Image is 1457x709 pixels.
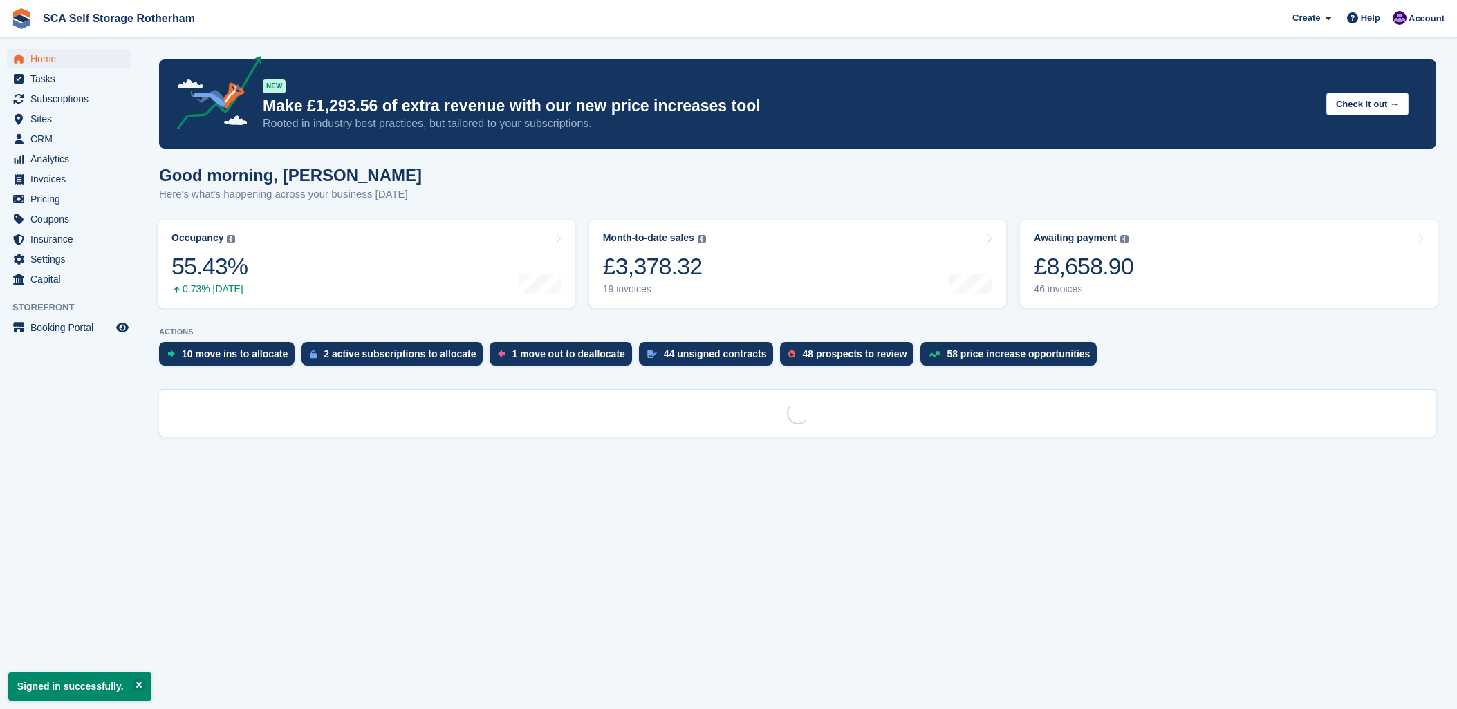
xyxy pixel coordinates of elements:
span: CRM [30,129,113,149]
img: icon-info-grey-7440780725fd019a000dd9b08b2336e03edf1995a4989e88bcd33f0948082b44.svg [1120,235,1129,243]
a: menu [7,169,131,189]
img: active_subscription_to_allocate_icon-d502201f5373d7db506a760aba3b589e785aa758c864c3986d89f69b8ff3... [310,350,317,359]
div: 10 move ins to allocate [182,348,288,359]
p: Rooted in industry best practices, but tailored to your subscriptions. [263,116,1315,131]
span: Account [1409,12,1445,26]
a: menu [7,318,131,337]
div: 2 active subscriptions to allocate [324,348,476,359]
p: Here's what's happening across your business [DATE] [159,187,422,202]
img: icon-info-grey-7440780725fd019a000dd9b08b2336e03edf1995a4989e88bcd33f0948082b44.svg [698,235,706,243]
a: menu [7,129,131,149]
span: Sites [30,109,113,129]
div: 48 prospects to review [802,348,907,359]
div: Occupancy [171,232,223,244]
a: 44 unsigned contracts [639,342,781,372]
a: menu [7,109,131,129]
a: menu [7,270,131,289]
a: menu [7,89,131,108]
a: SCA Self Storage Rotherham [37,7,201,30]
span: Capital [30,270,113,289]
div: Month-to-date sales [603,232,694,244]
div: 44 unsigned contracts [664,348,767,359]
span: Storefront [12,301,138,314]
a: menu [7,69,131,88]
img: contract_signature_icon-13c848040528278c33f63329250d36e43548de30e8caae1d1a13099fd9432cc5.svg [647,350,657,358]
img: price-adjustments-announcement-icon-8257ccfd72463d97f412b2fc003d46551f7dbcb40ab6d574587a9cd5c0d94... [165,56,262,135]
div: 0.73% [DATE] [171,283,248,295]
div: 19 invoices [603,283,706,295]
img: Kelly Neesham [1393,11,1407,25]
div: 1 move out to deallocate [512,348,624,359]
span: Help [1361,11,1380,25]
span: Home [30,49,113,68]
button: Check it out → [1326,93,1409,115]
div: £3,378.32 [603,252,706,281]
p: ACTIONS [159,328,1436,337]
img: move_ins_to_allocate_icon-fdf77a2bb77ea45bf5b3d319d69a93e2d87916cf1d5bf7949dd705db3b84f3ca.svg [167,350,175,358]
a: menu [7,149,131,169]
div: Awaiting payment [1034,232,1117,244]
h1: Good morning, [PERSON_NAME] [159,166,422,185]
img: move_outs_to_deallocate_icon-f764333ba52eb49d3ac5e1228854f67142a1ed5810a6f6cc68b1a99e826820c5.svg [498,350,505,358]
div: 46 invoices [1034,283,1133,295]
div: 55.43% [171,252,248,281]
a: Awaiting payment £8,658.90 46 invoices [1020,220,1438,308]
a: menu [7,249,131,269]
span: Settings [30,249,113,269]
a: Preview store [114,319,131,336]
div: NEW [263,79,286,93]
span: Subscriptions [30,89,113,108]
a: 10 move ins to allocate [159,342,301,372]
img: icon-info-grey-7440780725fd019a000dd9b08b2336e03edf1995a4989e88bcd33f0948082b44.svg [227,235,235,243]
div: £8,658.90 [1034,252,1133,281]
span: Booking Portal [30,318,113,337]
span: Insurance [30,229,113,249]
p: Make £1,293.56 of extra revenue with our new price increases tool [263,96,1315,116]
span: Pricing [30,189,113,209]
span: Tasks [30,69,113,88]
span: Coupons [30,209,113,229]
a: 2 active subscriptions to allocate [301,342,490,372]
a: 1 move out to deallocate [490,342,638,372]
div: 58 price increase opportunities [947,348,1090,359]
span: Create [1292,11,1320,25]
a: menu [7,209,131,229]
a: Occupancy 55.43% 0.73% [DATE] [158,220,575,308]
a: Month-to-date sales £3,378.32 19 invoices [589,220,1007,308]
img: prospect-51fa495bee0391a8d652442698ab0144808aea92771e9ea1ae160a38d050c398.svg [788,350,795,358]
a: menu [7,189,131,209]
span: Invoices [30,169,113,189]
a: menu [7,229,131,249]
img: stora-icon-8386f47178a22dfd0bd8f6a31ec36ba5ce8667c1dd55bd0f319d3a0aa187defe.svg [11,8,32,29]
img: price_increase_opportunities-93ffe204e8149a01c8c9dc8f82e8f89637d9d84a8eef4429ea346261dce0b2c0.svg [929,351,940,357]
a: menu [7,49,131,68]
span: Analytics [30,149,113,169]
a: 48 prospects to review [780,342,920,372]
a: 58 price increase opportunities [920,342,1104,372]
p: Signed in successfully. [8,672,151,701]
